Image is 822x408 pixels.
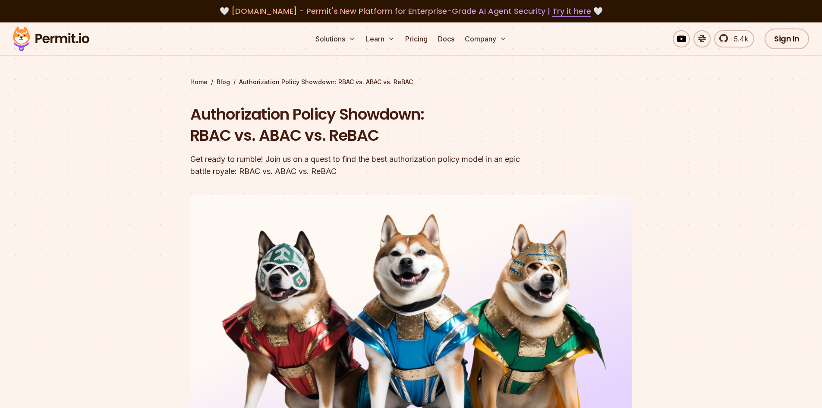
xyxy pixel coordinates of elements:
a: Sign In [765,28,809,49]
button: Learn [362,30,398,47]
img: Permit logo [9,24,93,54]
button: Company [461,30,510,47]
div: / / [190,78,632,86]
span: [DOMAIN_NAME] - Permit's New Platform for Enterprise-Grade AI Agent Security | [231,6,591,16]
a: Try it here [552,6,591,17]
span: 5.4k [729,34,748,44]
a: Home [190,78,208,86]
h1: Authorization Policy Showdown: RBAC vs. ABAC vs. ReBAC [190,104,522,146]
div: Get ready to rumble! Join us on a quest to find the best authorization policy model in an epic ba... [190,153,522,177]
a: Blog [217,78,230,86]
button: Solutions [312,30,359,47]
a: 5.4k [714,30,754,47]
a: Pricing [402,30,431,47]
div: 🤍 🤍 [21,5,801,17]
a: Docs [435,30,458,47]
